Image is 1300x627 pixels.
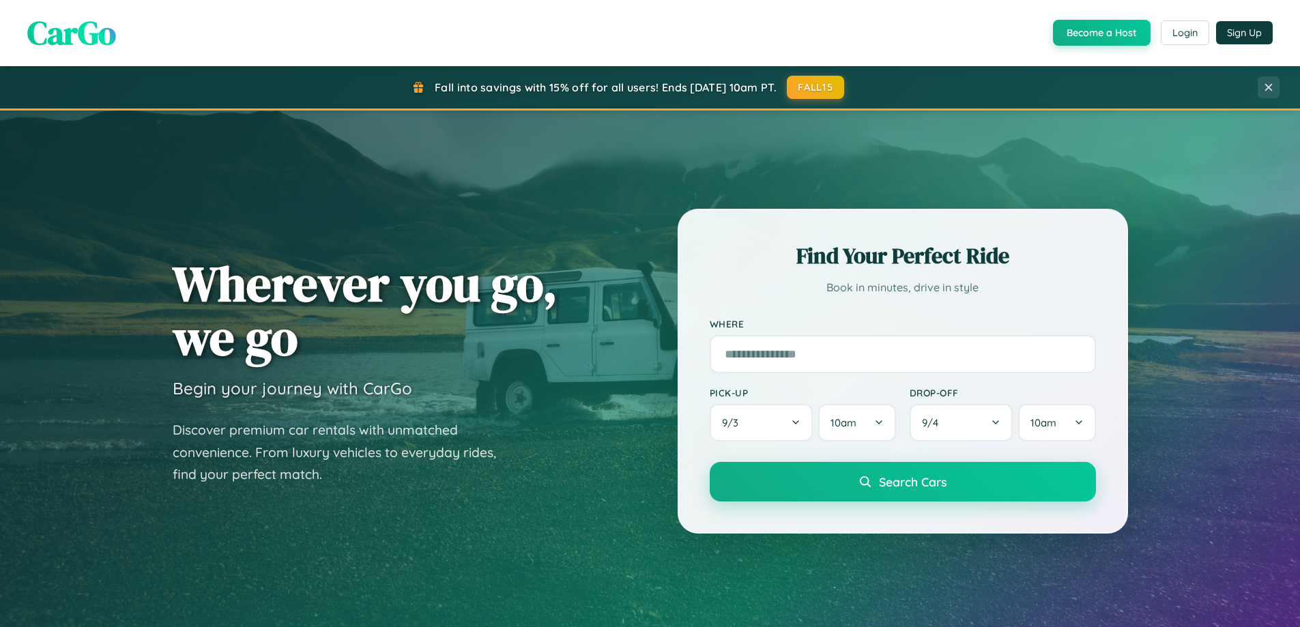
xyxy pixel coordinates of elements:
[1030,416,1056,429] span: 10am
[818,404,895,441] button: 10am
[710,278,1096,297] p: Book in minutes, drive in style
[710,462,1096,501] button: Search Cars
[910,404,1013,441] button: 9/4
[830,416,856,429] span: 10am
[710,404,813,441] button: 9/3
[922,416,945,429] span: 9 / 4
[1018,404,1095,441] button: 10am
[435,81,777,94] span: Fall into savings with 15% off for all users! Ends [DATE] 10am PT.
[173,257,558,364] h1: Wherever you go, we go
[173,378,412,398] h3: Begin your journey with CarGo
[787,76,844,99] button: FALL15
[1161,20,1209,45] button: Login
[910,387,1096,398] label: Drop-off
[879,474,947,489] span: Search Cars
[722,416,745,429] span: 9 / 3
[710,318,1096,330] label: Where
[1053,20,1151,46] button: Become a Host
[710,387,896,398] label: Pick-up
[173,419,514,486] p: Discover premium car rentals with unmatched convenience. From luxury vehicles to everyday rides, ...
[1216,21,1273,44] button: Sign Up
[27,10,116,55] span: CarGo
[710,241,1096,271] h2: Find Your Perfect Ride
